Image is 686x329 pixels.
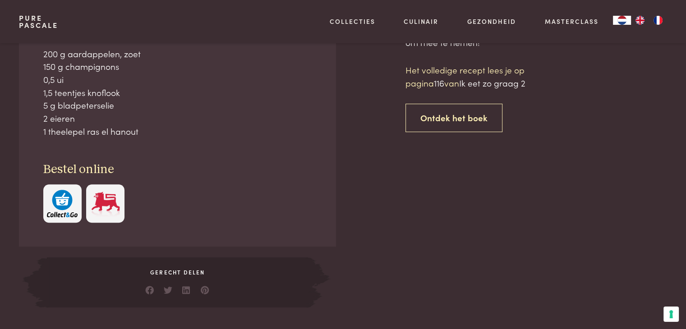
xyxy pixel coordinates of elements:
div: 1,5 teentjes knoflook [43,86,312,99]
a: Ontdek het boek [405,104,502,132]
h3: Bestel online [43,162,312,178]
p: Het volledige recept lees je op pagina van [405,64,559,89]
div: 2 eieren [43,112,312,125]
img: Delhaize [90,190,121,217]
ul: Language list [631,16,667,25]
div: 150 g champignons [43,60,312,73]
aside: Language selected: Nederlands [613,16,667,25]
a: Masterclass [545,17,599,26]
a: Culinair [404,17,438,26]
span: Gerecht delen [47,268,308,276]
div: Language [613,16,631,25]
a: PurePascale [19,14,58,29]
div: 200 g aardappelen, zoet [43,47,312,60]
a: Collecties [330,17,375,26]
img: c308188babc36a3a401bcb5cb7e020f4d5ab42f7cacd8327e500463a43eeb86c.svg [47,190,78,217]
a: Gezondheid [467,17,516,26]
button: Uw voorkeuren voor toestemming voor trackingtechnologieën [663,306,679,322]
span: 116 [434,77,444,89]
a: NL [613,16,631,25]
span: Ik eet zo graag 2 [459,77,525,89]
a: FR [649,16,667,25]
div: 0,5 ui [43,73,312,86]
div: 1 theelepel ras el hanout [43,125,312,138]
div: 5 g bladpeterselie [43,99,312,112]
a: EN [631,16,649,25]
